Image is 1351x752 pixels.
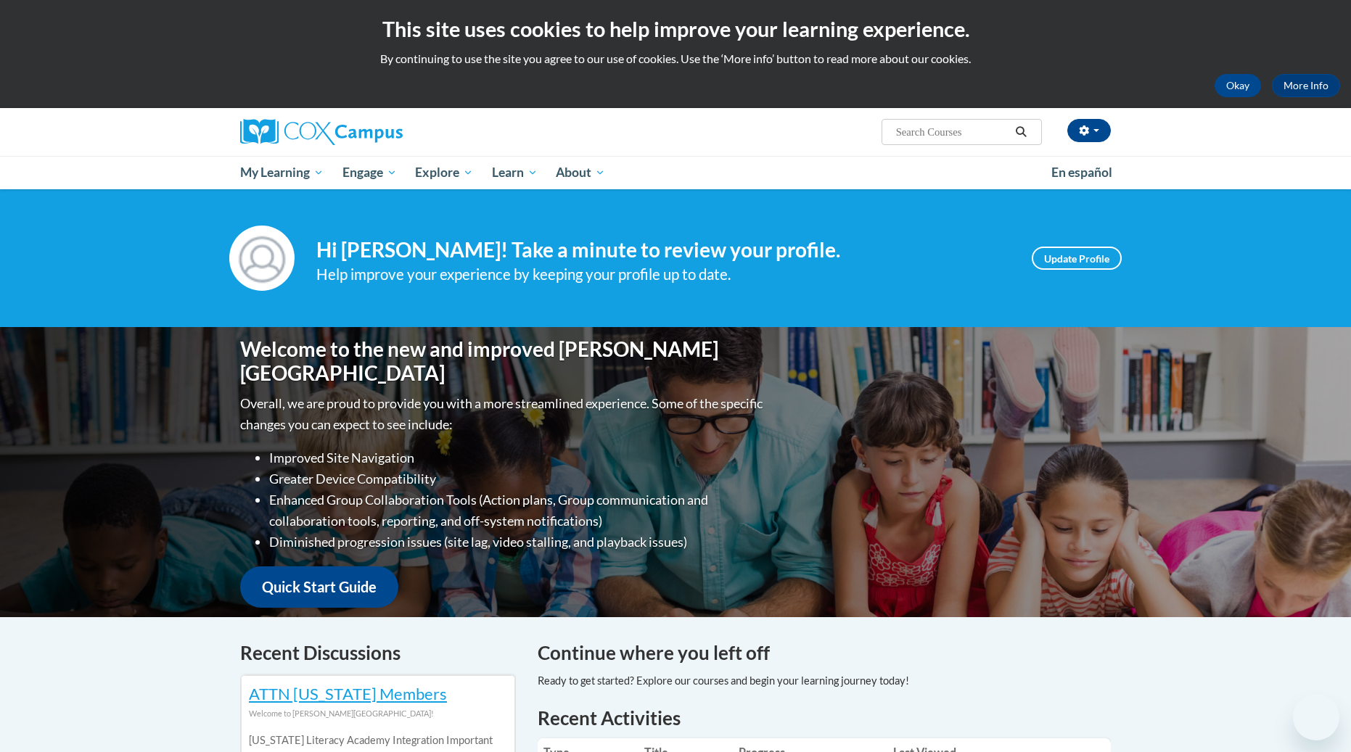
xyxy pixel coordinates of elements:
[218,156,1133,189] div: Main menu
[249,706,507,722] div: Welcome to [PERSON_NAME][GEOGRAPHIC_DATA]!
[316,263,1010,286] div: Help improve your experience by keeping your profile up to date.
[895,123,1011,141] input: Search Courses
[240,639,516,667] h4: Recent Discussions
[269,447,766,468] li: Improved Site Navigation
[269,532,766,553] li: Diminished progression issues (site lag, video stalling, and playback issues)
[249,684,447,703] a: ATTN [US_STATE] Members
[1042,157,1122,188] a: En español
[240,393,766,435] p: Overall, we are proud to provide you with a more streamlined experience. Some of the specific cha...
[538,639,1111,667] h4: Continue where you left off
[1011,123,1032,141] button: Search
[1067,119,1111,142] button: Account Settings
[229,226,295,291] img: Profile Image
[1051,165,1112,180] span: En español
[482,156,547,189] a: Learn
[492,164,538,181] span: Learn
[1293,694,1339,740] iframe: Button to launch messaging window
[240,566,398,608] a: Quick Start Guide
[538,705,1111,731] h1: Recent Activities
[11,51,1340,67] p: By continuing to use the site you agree to our use of cookies. Use the ‘More info’ button to read...
[240,119,403,145] img: Cox Campus
[1272,74,1340,97] a: More Info
[1015,127,1028,138] i: 
[269,489,766,532] li: Enhanced Group Collaboration Tools (Action plans, Group communication and collaboration tools, re...
[333,156,406,189] a: Engage
[342,164,397,181] span: Engage
[11,15,1340,44] h2: This site uses cookies to help improve your learning experience.
[316,238,1010,263] h4: Hi [PERSON_NAME]! Take a minute to review your profile.
[240,119,516,145] a: Cox Campus
[547,156,615,189] a: About
[406,156,482,189] a: Explore
[240,164,324,181] span: My Learning
[556,164,605,181] span: About
[1215,74,1261,97] button: Okay
[1032,247,1122,270] a: Update Profile
[240,337,766,386] h1: Welcome to the new and improved [PERSON_NAME][GEOGRAPHIC_DATA]
[415,164,473,181] span: Explore
[231,156,333,189] a: My Learning
[269,468,766,489] li: Greater Device Compatibility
